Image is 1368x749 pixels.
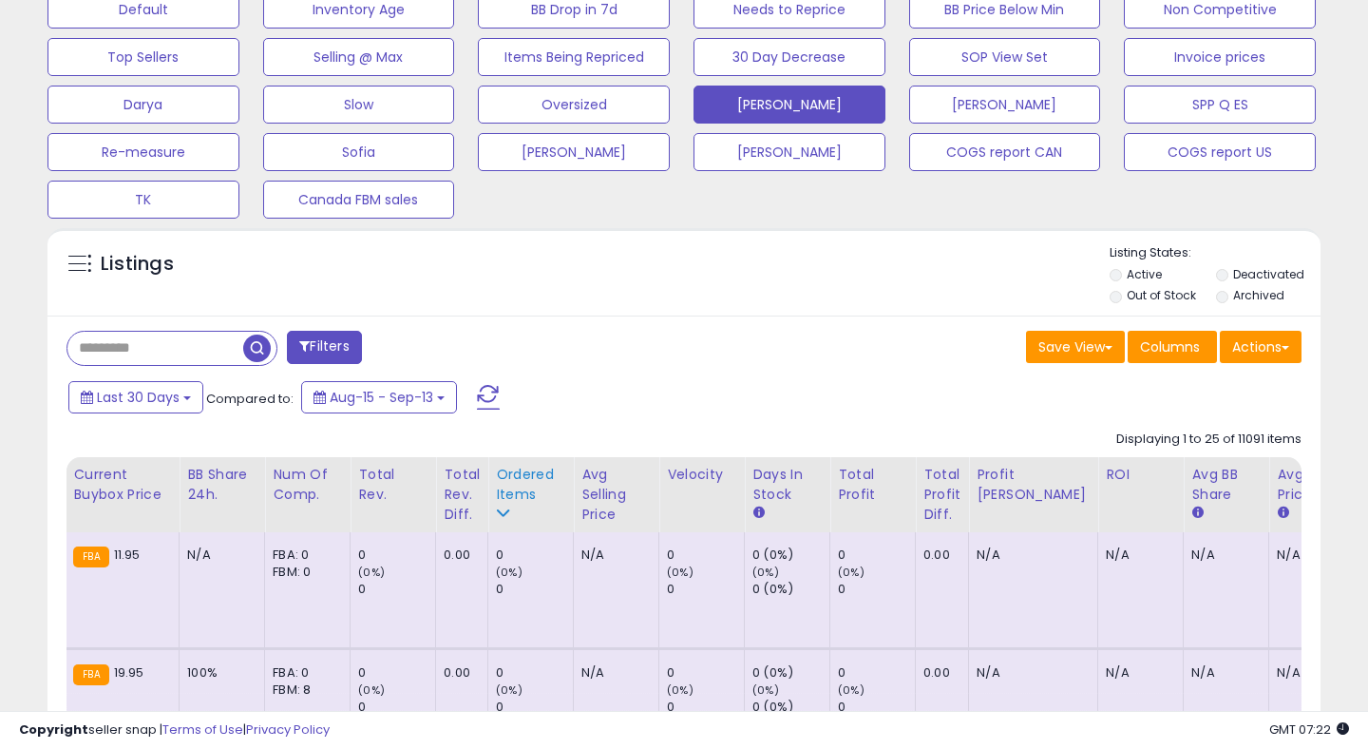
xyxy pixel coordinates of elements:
div: 0 [358,581,435,598]
div: N/A [581,664,644,682]
button: [PERSON_NAME] [478,133,670,171]
button: Items Being Repriced [478,38,670,76]
button: Last 30 Days [68,381,203,413]
div: N/A [1106,547,1168,564]
div: 0 [838,547,915,564]
h5: Listings [101,251,174,278]
div: N/A [977,547,1083,564]
div: 0 [358,547,435,564]
span: 19.95 [114,663,144,682]
label: Archived [1233,287,1284,303]
span: 11.95 [114,546,141,564]
span: Compared to: [206,390,294,408]
div: 0 [667,664,744,682]
button: Top Sellers [47,38,239,76]
div: Avg Selling Price [581,465,651,525]
span: Last 30 Days [97,388,180,407]
button: Darya [47,86,239,124]
div: Total Profit [838,465,907,505]
div: Velocity [667,465,736,485]
small: (0%) [358,682,385,698]
a: Terms of Use [162,720,243,739]
button: [PERSON_NAME] [693,86,885,124]
button: Save View [1026,331,1125,363]
div: Days In Stock [752,465,822,505]
button: COGS report CAN [909,133,1101,171]
div: 0 [358,664,435,682]
div: 0 [496,664,573,682]
small: (0%) [838,565,864,580]
button: Filters [287,331,361,364]
button: Invoice prices [1124,38,1316,76]
div: N/A [1106,664,1168,682]
button: Columns [1128,331,1217,363]
button: TK [47,181,239,219]
div: 0.00 [923,664,954,682]
small: (0%) [838,682,864,698]
div: Num of Comp. [273,465,342,505]
a: Privacy Policy [246,720,330,739]
div: Avg Win Price [1277,465,1346,505]
span: 2025-10-14 07:22 GMT [1269,720,1349,739]
div: N/A [1191,664,1254,682]
small: Avg Win Price. [1277,505,1288,522]
button: 30 Day Decrease [693,38,885,76]
div: N/A [581,547,644,564]
button: Oversized [478,86,670,124]
button: SPP Q ES [1124,86,1316,124]
div: FBA: 0 [273,664,335,682]
div: ROI [1106,465,1175,485]
button: Aug-15 - Sep-13 [301,381,457,413]
div: 0.00 [923,547,954,564]
div: 0 (0%) [752,664,829,682]
div: Ordered Items [496,465,565,505]
button: Slow [263,86,455,124]
button: Canada FBM sales [263,181,455,219]
div: N/A [1191,547,1254,564]
div: Displaying 1 to 25 of 11091 items [1116,431,1301,449]
div: N/A [1277,547,1339,564]
div: 0 (0%) [752,547,829,564]
div: 0 [496,581,573,598]
small: Avg BB Share. [1191,505,1203,522]
div: Avg BB Share [1191,465,1261,505]
div: 0 [667,581,744,598]
label: Out of Stock [1127,287,1196,303]
small: (0%) [752,682,779,698]
div: FBM: 8 [273,682,335,699]
div: 0.00 [444,547,473,564]
div: Total Rev. [358,465,427,505]
div: 0 (0%) [752,581,829,598]
button: [PERSON_NAME] [693,133,885,171]
div: 0.00 [444,664,473,682]
label: Active [1127,266,1162,282]
div: BB Share 24h. [187,465,256,505]
small: (0%) [667,565,693,580]
div: Profit [PERSON_NAME] [977,465,1090,505]
div: 0 [838,664,915,682]
div: Current Buybox Price [73,465,171,505]
p: Listing States: [1110,244,1321,262]
div: 100% [187,664,250,682]
div: 0 [838,581,915,598]
span: Columns [1140,337,1200,356]
button: Re-measure [47,133,239,171]
span: Aug-15 - Sep-13 [330,388,433,407]
button: [PERSON_NAME] [909,86,1101,124]
div: Total Profit Diff. [923,465,960,525]
small: (0%) [496,565,522,580]
div: N/A [1277,664,1339,682]
div: 0 [667,547,744,564]
button: Actions [1220,331,1301,363]
button: COGS report US [1124,133,1316,171]
div: seller snap | | [19,721,330,739]
strong: Copyright [19,720,88,739]
div: N/A [187,547,250,564]
small: (0%) [496,682,522,698]
div: N/A [977,664,1083,682]
small: FBA [73,664,108,685]
div: FBA: 0 [273,547,335,564]
small: (0%) [752,565,779,580]
small: Days In Stock. [752,505,764,522]
div: Total Rev. Diff. [444,465,480,525]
